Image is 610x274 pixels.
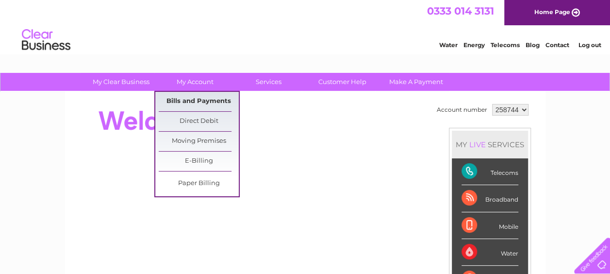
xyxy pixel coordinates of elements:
a: Services [229,73,309,91]
a: Make A Payment [376,73,456,91]
a: Energy [463,41,485,49]
a: E-Billing [159,152,239,171]
div: Mobile [462,212,518,239]
a: Water [439,41,458,49]
td: Account number [434,102,490,118]
div: Water [462,239,518,266]
a: My Clear Business [81,73,161,91]
a: Contact [545,41,569,49]
a: 0333 014 3131 [427,5,494,17]
div: Telecoms [462,158,518,185]
img: logo.png [21,25,71,55]
a: Bills and Payments [159,92,239,111]
a: Blog [526,41,540,49]
a: My Account [155,73,235,91]
a: Direct Debit [159,112,239,131]
a: Telecoms [491,41,520,49]
div: MY SERVICES [452,131,528,158]
div: Clear Business is a trading name of Verastar Limited (registered in [GEOGRAPHIC_DATA] No. 3667643... [76,5,535,47]
a: Customer Help [302,73,382,91]
a: Log out [578,41,601,49]
a: Moving Premises [159,132,239,151]
div: Broadband [462,185,518,212]
div: LIVE [467,140,488,149]
a: Paper Billing [159,174,239,193]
